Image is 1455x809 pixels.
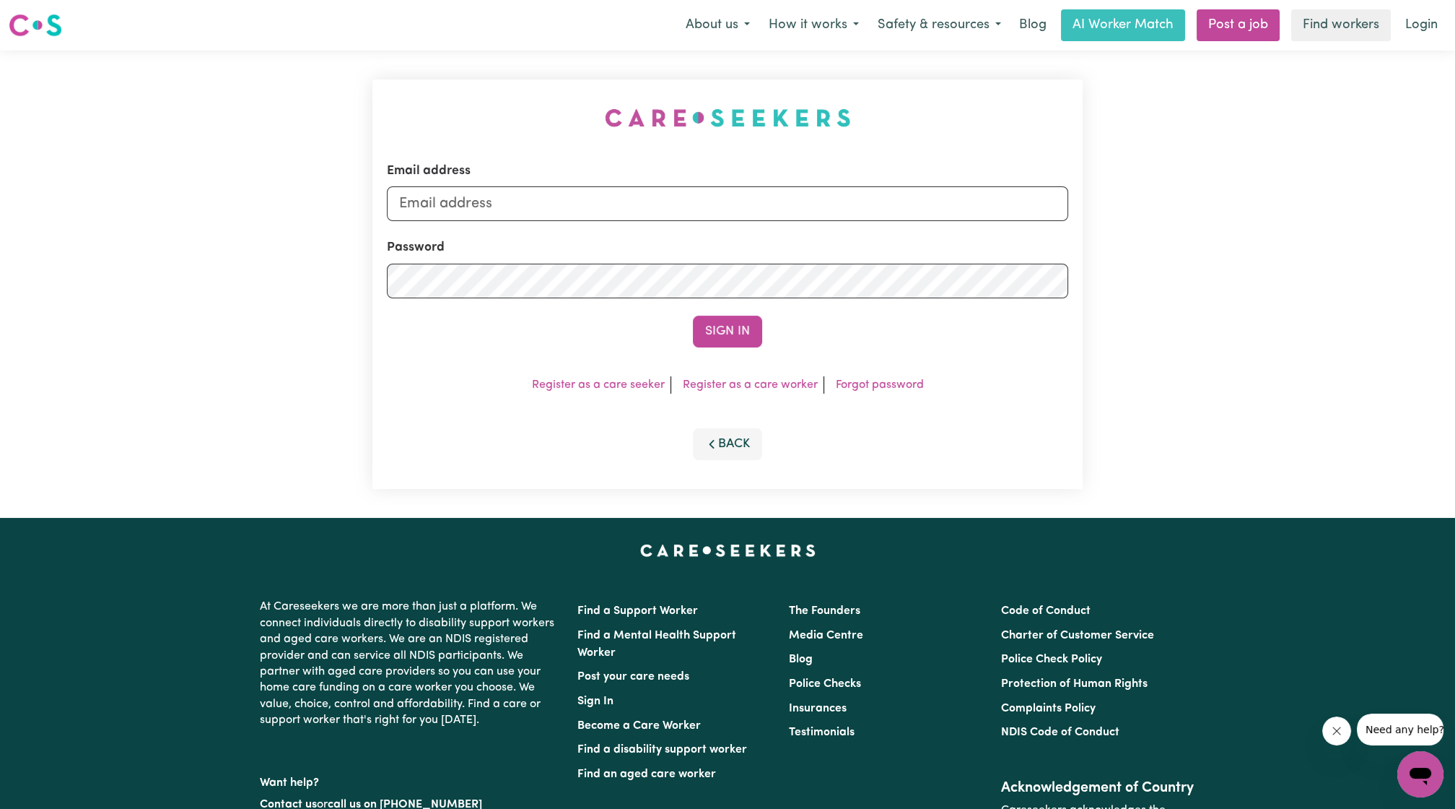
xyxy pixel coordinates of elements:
p: Want help? [260,769,560,791]
h2: Acknowledgement of Country [1001,779,1195,797]
button: Back [693,428,762,460]
a: Forgot password [836,379,924,391]
a: Police Checks [789,678,861,690]
button: About us [676,10,759,40]
button: How it works [759,10,868,40]
a: The Founders [789,605,860,617]
a: Protection of Human Rights [1001,678,1148,690]
a: Register as a care seeker [532,379,665,391]
a: Blog [789,654,813,665]
img: Careseekers logo [9,12,62,38]
a: Code of Conduct [1001,605,1091,617]
label: Email address [387,162,471,181]
a: Become a Care Worker [577,720,701,732]
a: Find an aged care worker [577,769,716,780]
iframe: Message from company [1357,714,1443,745]
button: Safety & resources [868,10,1010,40]
iframe: Close message [1322,717,1351,745]
a: Blog [1010,9,1055,41]
input: Email address [387,186,1068,221]
a: Careseekers logo [9,9,62,42]
a: Insurances [789,703,847,714]
a: Login [1397,9,1446,41]
span: Need any help? [9,10,87,22]
a: Police Check Policy [1001,654,1102,665]
a: Complaints Policy [1001,703,1096,714]
button: Sign In [693,316,762,347]
a: Charter of Customer Service [1001,630,1154,641]
a: Find a Mental Health Support Worker [577,630,736,659]
p: At Careseekers we are more than just a platform. We connect individuals directly to disability su... [260,593,560,734]
a: NDIS Code of Conduct [1001,727,1119,738]
a: Media Centre [789,630,863,641]
a: Find workers [1291,9,1391,41]
iframe: Button to launch messaging window [1397,751,1443,797]
a: Post a job [1197,9,1280,41]
label: Password [387,238,445,257]
a: Find a disability support worker [577,744,747,756]
a: Careseekers home page [640,544,816,555]
a: AI Worker Match [1061,9,1185,41]
a: Testimonials [789,727,855,738]
a: Post your care needs [577,671,689,683]
a: Register as a care worker [683,379,818,391]
a: Sign In [577,696,613,707]
a: Find a Support Worker [577,605,698,617]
